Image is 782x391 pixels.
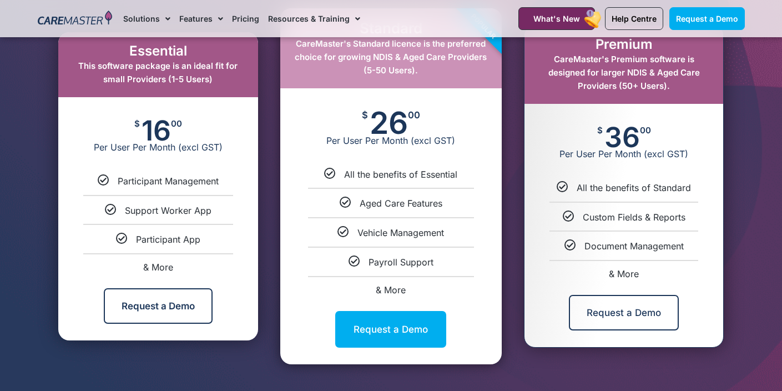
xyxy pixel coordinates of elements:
span: Help Centre [612,14,657,23]
span: Vehicle Management [357,227,444,238]
span: $ [597,126,603,134]
span: & More [376,284,406,295]
span: 00 [640,126,651,134]
h2: Essential [69,43,247,59]
a: Help Centre [605,7,663,30]
span: 00 [408,111,420,120]
span: Aged Care Features [360,198,442,209]
span: Participant App [136,234,200,245]
span: 00 [171,119,182,128]
span: Custom Fields & Reports [583,212,685,223]
span: Per User Per Month (excl GST) [58,142,258,153]
span: & More [609,268,639,279]
a: Request a Demo [669,7,745,30]
span: Participant Management [118,176,219,187]
a: What's New [518,7,595,30]
span: $ [362,111,368,120]
span: This software package is an ideal fit for small Providers (1-5 Users) [78,61,238,84]
span: What's New [533,14,580,23]
a: Request a Demo [569,295,679,330]
a: Request a Demo [104,288,213,324]
h2: Premium [536,37,712,53]
span: Per User Per Month (excl GST) [524,148,723,159]
span: All the benefits of Essential [344,169,457,180]
span: CareMaster's Standard licence is the preferred choice for growing NDIS & Aged Care Providers (5-5... [295,38,487,76]
span: 16 [142,119,171,142]
img: CareMaster Logo [38,11,113,27]
span: 26 [370,111,408,135]
span: Support Worker App [125,205,211,216]
a: Request a Demo [335,311,446,348]
span: CareMaster's Premium software is designed for larger NDIS & Aged Care Providers (50+ Users). [548,54,700,91]
span: & More [143,262,173,273]
span: All the benefits of Standard [577,182,691,193]
span: Per User Per Month (excl GST) [280,135,502,146]
span: 36 [604,126,640,148]
span: Document Management [584,240,684,252]
span: Request a Demo [676,14,738,23]
span: Payroll Support [369,257,433,268]
span: $ [134,119,140,128]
